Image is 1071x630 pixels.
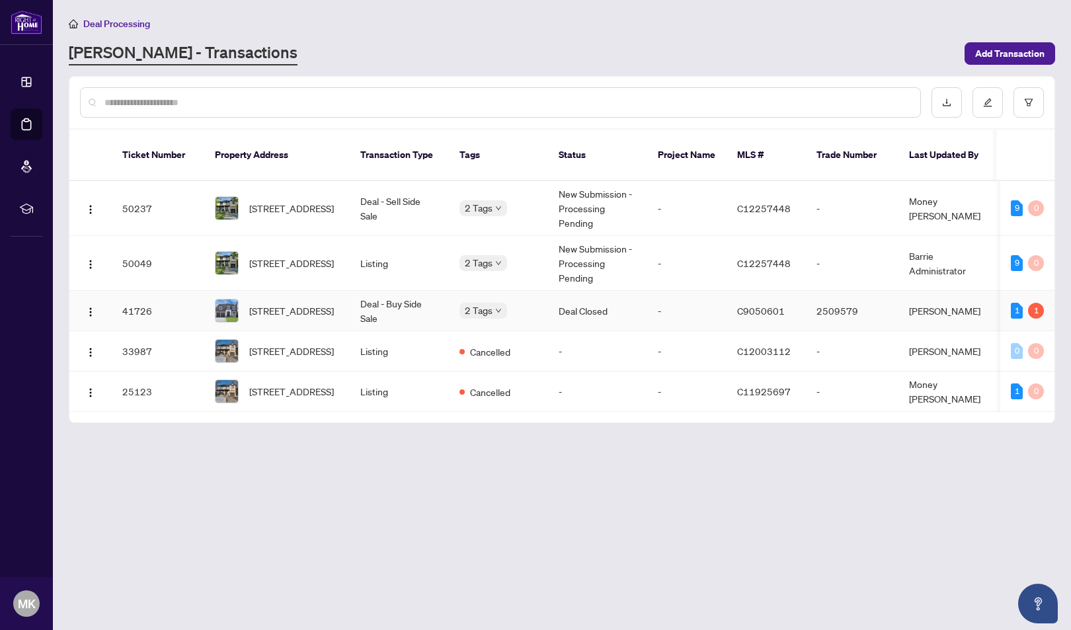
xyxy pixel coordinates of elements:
span: down [495,205,502,212]
span: [STREET_ADDRESS] [249,303,334,318]
td: Listing [350,236,449,291]
span: download [942,98,951,107]
button: Open asap [1018,584,1058,623]
button: Logo [80,198,101,219]
th: MLS # [727,130,806,181]
button: edit [972,87,1003,118]
td: 25123 [112,372,204,412]
button: Logo [80,253,101,274]
div: 0 [1011,343,1023,359]
span: C12257448 [737,257,791,269]
span: C12003112 [737,345,791,357]
img: thumbnail-img [216,252,238,274]
td: - [647,236,727,291]
td: - [806,372,898,412]
div: 0 [1028,343,1044,359]
img: Logo [85,259,96,270]
span: down [495,307,502,314]
td: - [548,372,647,412]
img: Logo [85,347,96,358]
th: Status [548,130,647,181]
td: Listing [350,372,449,412]
td: 2509579 [806,291,898,331]
td: Deal - Buy Side Sale [350,291,449,331]
span: [STREET_ADDRESS] [249,201,334,216]
button: download [932,87,962,118]
span: [STREET_ADDRESS] [249,344,334,358]
div: 9 [1011,200,1023,216]
td: 50237 [112,181,204,236]
td: - [647,331,727,372]
td: Money [PERSON_NAME] [898,181,998,236]
span: filter [1024,98,1033,107]
button: Add Transaction [965,42,1055,65]
div: 0 [1028,255,1044,271]
div: 1 [1011,383,1023,399]
span: down [495,260,502,266]
div: 1 [1011,303,1023,319]
td: - [548,331,647,372]
span: home [69,19,78,28]
th: Ticket Number [112,130,204,181]
span: Add Transaction [975,43,1045,64]
th: Project Name [647,130,727,181]
th: Trade Number [806,130,898,181]
td: [PERSON_NAME] [898,331,998,372]
span: Deal Processing [83,18,150,30]
span: 2 Tags [465,303,493,318]
button: filter [1013,87,1044,118]
img: thumbnail-img [216,299,238,322]
div: 0 [1028,383,1044,399]
td: Listing [350,331,449,372]
a: [PERSON_NAME] - Transactions [69,42,297,65]
th: Last Updated By [898,130,998,181]
img: Logo [85,387,96,398]
td: New Submission - Processing Pending [548,181,647,236]
td: - [806,236,898,291]
span: C9050601 [737,305,785,317]
span: edit [983,98,992,107]
td: Money [PERSON_NAME] [898,372,998,412]
td: Barrie Administrator [898,236,998,291]
td: Deal Closed [548,291,647,331]
td: New Submission - Processing Pending [548,236,647,291]
span: C11925697 [737,385,791,397]
td: - [647,291,727,331]
td: 33987 [112,331,204,372]
th: Property Address [204,130,350,181]
td: Deal - Sell Side Sale [350,181,449,236]
img: logo [11,10,42,34]
th: Transaction Type [350,130,449,181]
td: 41726 [112,291,204,331]
span: MK [18,594,36,613]
img: thumbnail-img [216,197,238,219]
td: - [806,331,898,372]
td: 50049 [112,236,204,291]
span: C12257448 [737,202,791,214]
button: Logo [80,300,101,321]
img: Logo [85,204,96,215]
div: 1 [1028,303,1044,319]
span: 2 Tags [465,200,493,216]
img: thumbnail-img [216,340,238,362]
span: [STREET_ADDRESS] [249,384,334,399]
button: Logo [80,381,101,402]
td: - [647,181,727,236]
div: 0 [1028,200,1044,216]
td: [PERSON_NAME] [898,291,998,331]
span: [STREET_ADDRESS] [249,256,334,270]
img: thumbnail-img [216,380,238,403]
td: - [647,372,727,412]
button: Logo [80,340,101,362]
div: 9 [1011,255,1023,271]
span: Cancelled [470,344,510,359]
th: Tags [449,130,548,181]
img: Logo [85,307,96,317]
td: - [806,181,898,236]
span: Cancelled [470,385,510,399]
span: 2 Tags [465,255,493,270]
